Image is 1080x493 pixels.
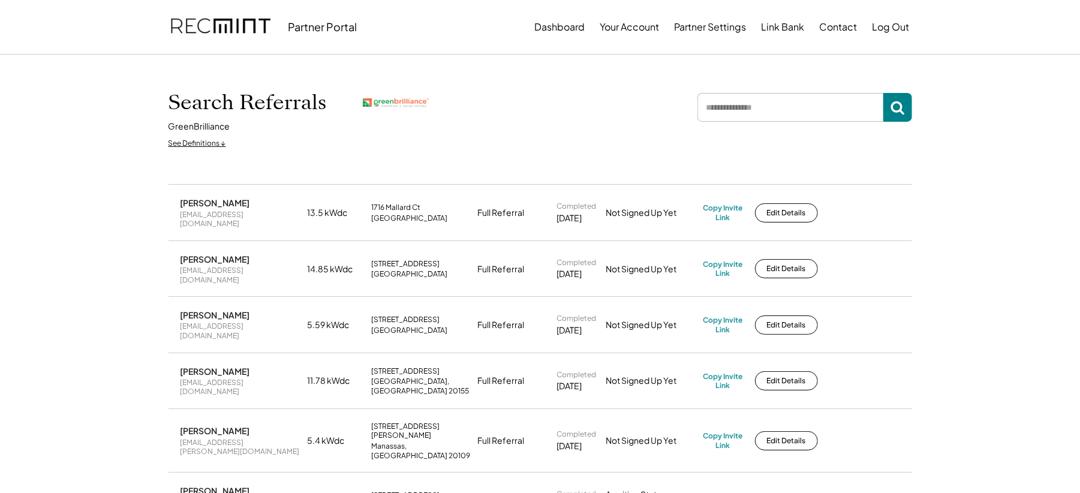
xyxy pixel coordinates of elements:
[478,263,525,275] div: Full Referral
[180,366,250,377] div: [PERSON_NAME]
[557,440,582,452] div: [DATE]
[478,435,525,447] div: Full Referral
[755,315,818,335] button: Edit Details
[606,207,696,219] div: Not Signed Up Yet
[288,20,357,34] div: Partner Portal
[557,370,597,380] div: Completed
[703,260,743,278] div: Copy Invite Link
[557,314,597,323] div: Completed
[19,19,29,29] img: logo_orange.svg
[372,259,440,269] div: [STREET_ADDRESS]
[308,207,365,219] div: 13.5 kWdc
[308,319,365,331] div: 5.59 kWdc
[372,326,448,335] div: [GEOGRAPHIC_DATA]
[755,431,818,450] button: Edit Details
[606,435,696,447] div: Not Signed Up Yet
[31,31,132,41] div: Domain: [DOMAIN_NAME]
[180,197,250,208] div: [PERSON_NAME]
[180,321,300,340] div: [EMAIL_ADDRESS][DOMAIN_NAME]
[478,207,525,219] div: Full Referral
[372,441,471,460] div: Manassas, [GEOGRAPHIC_DATA] 20109
[478,319,525,331] div: Full Referral
[169,139,226,149] div: See Definitions ↓
[600,15,660,39] button: Your Account
[180,438,300,456] div: [EMAIL_ADDRESS][PERSON_NAME][DOMAIN_NAME]
[169,121,230,133] div: GreenBrilliance
[820,15,858,39] button: Contact
[46,71,107,79] div: Domain Overview
[372,366,440,376] div: [STREET_ADDRESS]
[535,15,585,39] button: Dashboard
[372,269,448,279] div: [GEOGRAPHIC_DATA]
[557,212,582,224] div: [DATE]
[478,375,525,387] div: Full Referral
[119,70,129,79] img: tab_keywords_by_traffic_grey.svg
[372,203,421,212] div: 1716 Mallard Ct
[372,315,440,324] div: [STREET_ADDRESS]
[762,15,805,39] button: Link Bank
[133,71,202,79] div: Keywords by Traffic
[703,372,743,390] div: Copy Invite Link
[34,19,59,29] div: v 4.0.25
[557,380,582,392] div: [DATE]
[308,375,365,387] div: 11.78 kWdc
[703,315,743,334] div: Copy Invite Link
[755,259,818,278] button: Edit Details
[755,371,818,390] button: Edit Details
[372,422,471,440] div: [STREET_ADDRESS][PERSON_NAME]
[755,203,818,223] button: Edit Details
[19,31,29,41] img: website_grey.svg
[180,378,300,396] div: [EMAIL_ADDRESS][DOMAIN_NAME]
[169,90,327,115] h1: Search Referrals
[308,263,365,275] div: 14.85 kWdc
[32,70,42,79] img: tab_domain_overview_orange.svg
[171,7,270,47] img: recmint-logotype%403x.png
[606,375,696,387] div: Not Signed Up Yet
[180,210,300,229] div: [EMAIL_ADDRESS][DOMAIN_NAME]
[557,258,597,267] div: Completed
[675,15,747,39] button: Partner Settings
[703,431,743,450] div: Copy Invite Link
[372,377,471,395] div: [GEOGRAPHIC_DATA], [GEOGRAPHIC_DATA] 20155
[363,98,429,107] img: greenbrilliance.png
[606,263,696,275] div: Not Signed Up Yet
[180,266,300,284] div: [EMAIL_ADDRESS][DOMAIN_NAME]
[703,203,743,222] div: Copy Invite Link
[873,15,910,39] button: Log Out
[180,309,250,320] div: [PERSON_NAME]
[557,429,597,439] div: Completed
[606,319,696,331] div: Not Signed Up Yet
[557,324,582,336] div: [DATE]
[180,254,250,264] div: [PERSON_NAME]
[372,214,448,223] div: [GEOGRAPHIC_DATA]
[557,202,597,211] div: Completed
[308,435,365,447] div: 5.4 kWdc
[180,425,250,436] div: [PERSON_NAME]
[557,268,582,280] div: [DATE]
